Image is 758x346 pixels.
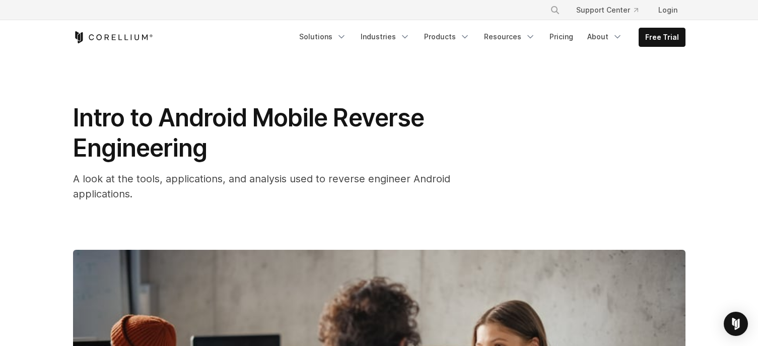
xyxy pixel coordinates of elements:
[568,1,646,19] a: Support Center
[355,28,416,46] a: Industries
[293,28,353,46] a: Solutions
[73,173,450,200] span: A look at the tools, applications, and analysis used to reverse engineer Android applications.
[581,28,629,46] a: About
[293,28,685,47] div: Navigation Menu
[639,28,685,46] a: Free Trial
[543,28,579,46] a: Pricing
[478,28,541,46] a: Resources
[73,31,153,43] a: Corellium Home
[724,312,748,336] div: Open Intercom Messenger
[73,103,424,163] span: Intro to Android Mobile Reverse Engineering
[650,1,685,19] a: Login
[538,1,685,19] div: Navigation Menu
[546,1,564,19] button: Search
[418,28,476,46] a: Products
